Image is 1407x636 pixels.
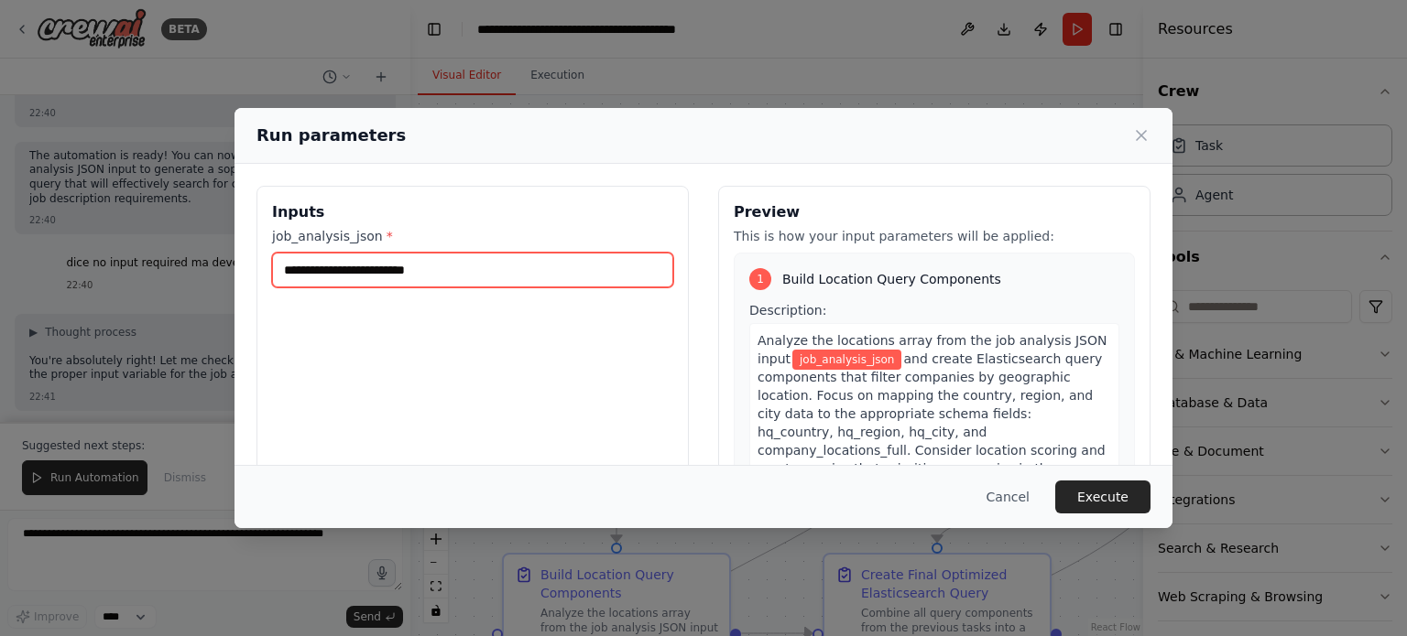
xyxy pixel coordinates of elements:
[782,270,1001,288] span: Build Location Query Components
[734,227,1135,245] p: This is how your input parameters will be applied:
[1055,480,1151,513] button: Execute
[792,350,901,370] span: Variable: job_analysis_json
[749,268,771,290] div: 1
[256,123,406,148] h2: Run parameters
[749,303,826,318] span: Description:
[734,201,1135,223] h3: Preview
[272,201,673,223] h3: Inputs
[272,227,673,245] label: job_analysis_json
[758,351,1106,494] span: and create Elasticsearch query components that filter companies by geographic location. Focus on ...
[758,333,1107,366] span: Analyze the locations array from the job analysis JSON input
[972,480,1044,513] button: Cancel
